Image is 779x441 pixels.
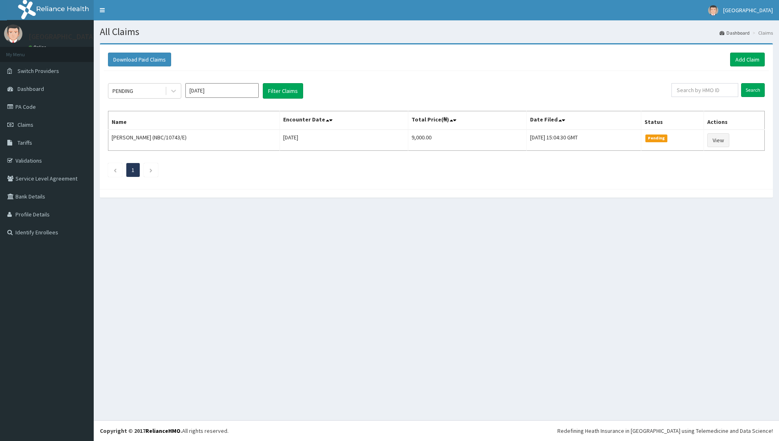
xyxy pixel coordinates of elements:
a: Online [29,44,48,50]
th: Total Price(₦) [408,111,526,130]
span: Pending [645,135,668,142]
th: Name [108,111,280,130]
th: Actions [704,111,765,130]
h1: All Claims [100,26,773,37]
td: [DATE] 15:04:30 GMT [527,130,641,151]
a: Dashboard [720,29,750,36]
td: [DATE] [280,130,408,151]
a: View [707,133,729,147]
span: Switch Providers [18,67,59,75]
img: User Image [708,5,718,15]
span: Tariffs [18,139,32,146]
button: Download Paid Claims [108,53,171,66]
a: Previous page [113,166,117,174]
td: 9,000.00 [408,130,526,151]
li: Claims [750,29,773,36]
div: Redefining Heath Insurance in [GEOGRAPHIC_DATA] using Telemedicine and Data Science! [557,427,773,435]
a: RelianceHMO [145,427,180,434]
span: Claims [18,121,33,128]
input: Search [741,83,765,97]
a: Next page [149,166,153,174]
strong: Copyright © 2017 . [100,427,182,434]
div: PENDING [112,87,133,95]
input: Select Month and Year [185,83,259,98]
span: Dashboard [18,85,44,93]
img: User Image [4,24,22,43]
th: Date Filed [527,111,641,130]
a: Page 1 is your current page [132,166,134,174]
th: Status [641,111,704,130]
th: Encounter Date [280,111,408,130]
a: Add Claim [730,53,765,66]
footer: All rights reserved. [94,420,779,441]
td: [PERSON_NAME] (NBC/10743/E) [108,130,280,151]
span: [GEOGRAPHIC_DATA] [723,7,773,14]
p: [GEOGRAPHIC_DATA] [29,33,96,40]
input: Search by HMO ID [671,83,738,97]
button: Filter Claims [263,83,303,99]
